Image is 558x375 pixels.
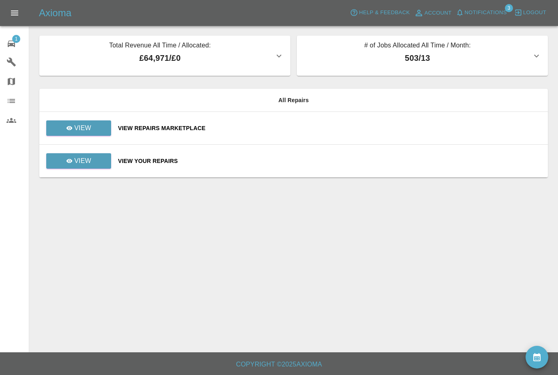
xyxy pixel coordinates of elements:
span: 3 [505,4,513,12]
h6: Copyright © 2025 Axioma [6,359,552,370]
button: availability [526,346,548,369]
a: View [46,157,112,164]
button: Notifications [454,6,509,19]
span: Help & Feedback [359,8,410,17]
p: 503 / 13 [303,52,532,64]
a: View Repairs Marketplace [118,124,541,132]
span: Notifications [465,8,507,17]
button: # of Jobs Allocated All Time / Month:503/13 [297,36,548,76]
p: £64,971 / £0 [46,52,274,64]
button: Help & Feedback [348,6,412,19]
a: View [46,120,111,136]
h5: Axioma [39,6,71,19]
th: All Repairs [39,89,548,112]
a: Account [412,6,454,19]
span: 1 [12,35,20,43]
span: Logout [523,8,546,17]
p: Total Revenue All Time / Allocated: [46,41,274,52]
a: View [46,124,112,131]
a: View [46,153,111,169]
button: Total Revenue All Time / Allocated:£64,971/£0 [39,36,290,76]
span: Account [425,9,452,18]
p: # of Jobs Allocated All Time / Month: [303,41,532,52]
button: Logout [512,6,548,19]
p: View [74,123,91,133]
p: View [74,156,91,166]
button: Open drawer [5,3,24,23]
a: View Your Repairs [118,157,541,165]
